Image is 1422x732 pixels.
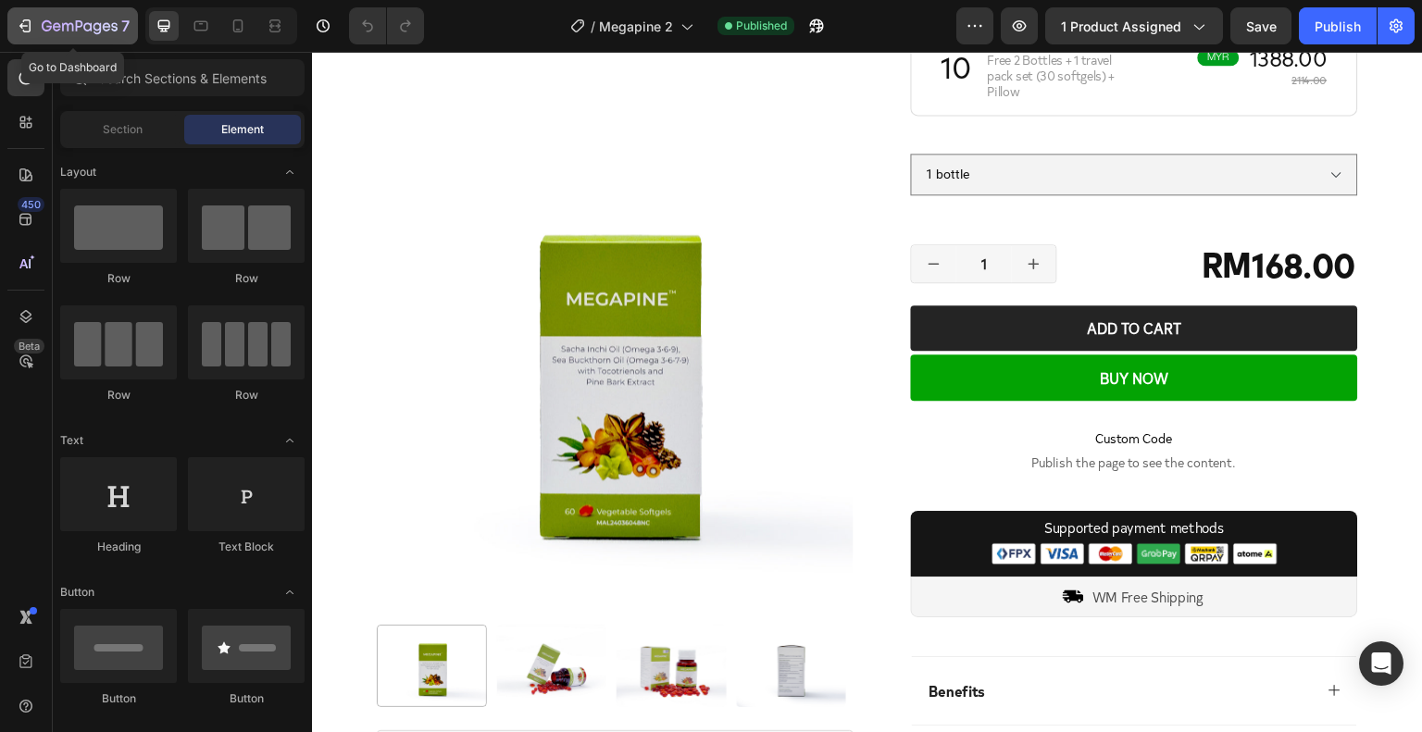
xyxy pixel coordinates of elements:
span: 1 product assigned [1061,17,1181,36]
span: Text [60,432,83,449]
div: Heading [60,539,177,555]
span: Element [221,121,264,138]
div: 450 [18,197,44,212]
span: Custom Code [599,376,1046,398]
input: quantity [644,193,700,230]
p: Supported payment methods [616,465,1029,487]
span: Publish the page to see the content. [599,402,1046,420]
iframe: Design area [312,52,1422,732]
button: Publish [1299,7,1377,44]
button: Add to cart [599,254,1046,299]
div: Beta [14,339,44,354]
p: WM Free Shipping [780,535,892,556]
div: Row [188,387,305,403]
div: RM168.00 [753,183,1046,240]
div: Undo/Redo [349,7,424,44]
span: Save [1246,19,1277,34]
span: Section [103,121,143,138]
p: 7 [121,15,130,37]
div: BUY NOW [789,313,857,340]
div: Add to cart [776,267,870,286]
div: Row [60,387,177,403]
span: Toggle open [275,577,305,607]
span: Layout [60,164,96,180]
div: Publish [1315,17,1361,36]
button: increment [700,193,744,230]
p: Benefits [617,629,674,649]
div: Button [60,690,177,707]
button: 7 [7,7,138,44]
span: Megapine 2 [599,17,673,36]
span: Toggle open [275,157,305,187]
span: Toggle open [275,426,305,455]
img: gempages_524935668183335785-06dd341d-8950-449d-99b8-5a3b33d7c028.png [677,489,969,515]
span: Button [60,584,94,601]
button: decrement [600,193,644,230]
s: 2114.00 [980,20,1016,35]
button: BUY NOW [599,303,1046,349]
button: Save [1230,7,1291,44]
span: Published [736,18,787,34]
button: 1 product assigned [1045,7,1223,44]
input: Search Sections & Elements [60,59,305,96]
div: Row [60,270,177,287]
div: Row [188,270,305,287]
span: / [591,17,595,36]
div: Button [188,690,305,707]
div: Text Block [188,539,305,555]
div: Open Intercom Messenger [1359,641,1403,686]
